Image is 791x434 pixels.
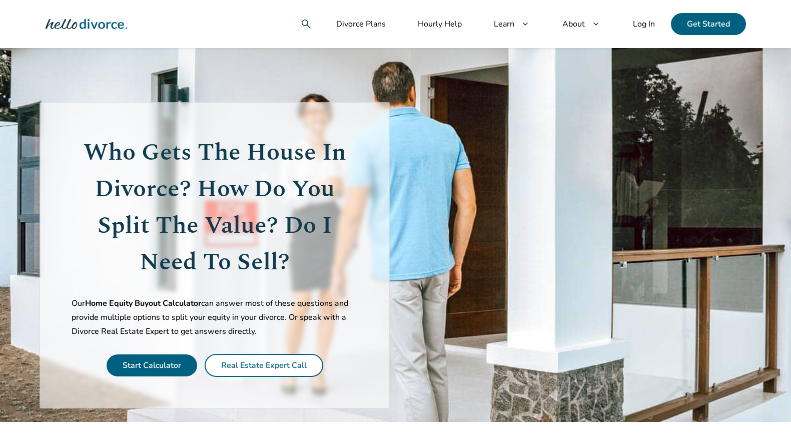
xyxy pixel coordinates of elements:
[671,13,746,35] a: Get Started
[320,13,402,35] a: Divorce Plans
[72,134,358,280] h1: Who Gets The House In Divorce? How Do You Split The Value? Do I Need To Sell?
[591,19,601,29] span: keyboard_arrow_down
[520,19,530,29] span: keyboard_arrow_down
[478,13,546,35] a: Learnkeyboard_arrow_down
[300,18,312,30] span: search
[617,13,671,35] a: Log In
[546,13,617,35] a: Aboutkeyboard_arrow_down
[402,13,478,35] a: Hourly Help
[221,360,307,371] a: Real Estate Expert Call
[72,296,358,338] p: Our can answer most of these questions and provide multiple options to split your equity in your ...
[85,298,201,309] span: Home Equity Buyout Calculator
[123,360,181,371] a: Start Calculator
